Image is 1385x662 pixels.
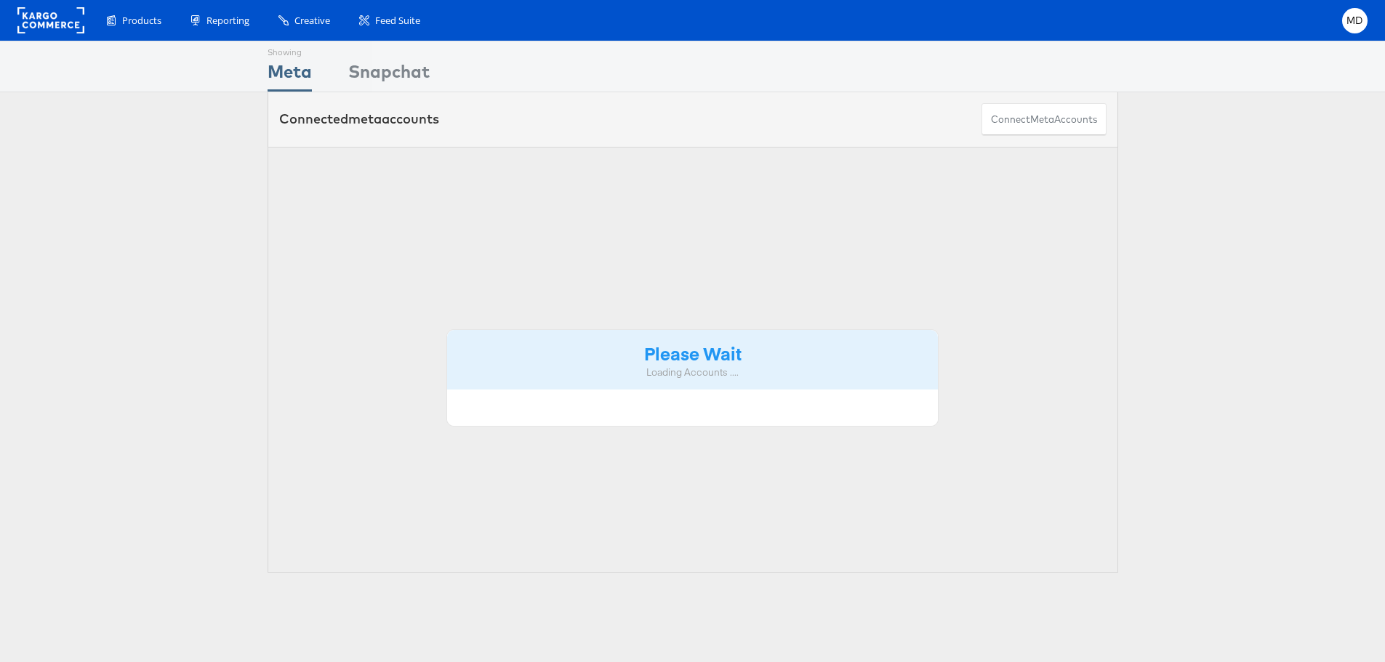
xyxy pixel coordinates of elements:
[375,14,420,28] span: Feed Suite
[279,110,439,129] div: Connected accounts
[348,110,382,127] span: meta
[1346,16,1363,25] span: MD
[268,41,312,59] div: Showing
[348,59,430,92] div: Snapchat
[981,103,1107,136] button: ConnectmetaAccounts
[644,341,742,365] strong: Please Wait
[206,14,249,28] span: Reporting
[268,59,312,92] div: Meta
[122,14,161,28] span: Products
[458,366,928,379] div: Loading Accounts ....
[294,14,330,28] span: Creative
[1030,113,1054,126] span: meta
